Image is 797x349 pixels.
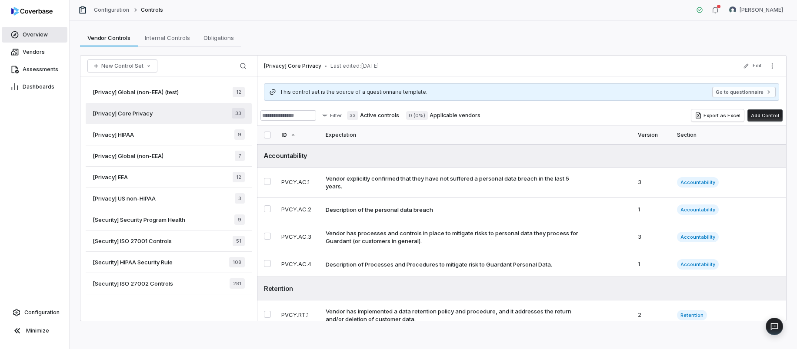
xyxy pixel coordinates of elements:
[86,252,252,273] a: [Security] HIPAA Security Rule108
[633,168,672,198] td: 3
[232,108,245,119] span: 33
[93,194,156,202] span: [Privacy] US non-HIPAA
[677,232,719,242] span: Accountability
[23,66,58,73] span: Assessments
[633,300,672,330] td: 2
[235,151,245,161] span: 7
[93,152,163,160] span: [Privacy] Global (non-EEA)
[264,63,321,69] span: [Privacy] Core Privacy
[406,111,480,120] label: Applicable vendors
[234,214,245,225] span: 9
[740,58,764,74] button: Edit
[677,310,707,320] span: Retention
[326,206,433,214] div: Description of the personal data breach
[326,307,580,323] div: Vendor has implemented a data retention policy and procedure, and it addresses the return and/or ...
[86,103,252,124] a: [Privacy] Core Privacy33
[3,322,66,339] button: Minimize
[330,112,342,119] span: Filter
[264,151,779,160] div: Accountability
[94,7,130,13] a: Configuration
[234,129,245,140] span: 9
[2,62,67,77] a: Assessments
[724,3,788,16] button: Justin Trimachi avatar[PERSON_NAME]
[93,280,173,287] span: [Security] ISO 27002 Controls
[276,222,320,252] td: PVCY.AC.3
[677,259,719,270] span: Accountability
[229,257,245,267] span: 108
[233,236,245,246] span: 51
[633,198,672,222] td: 1
[406,111,428,120] span: 0 (0%)
[318,110,345,121] button: Filter
[86,124,252,145] a: [Privacy] HIPAA9
[633,252,672,277] td: 1
[347,111,399,120] label: Active controls
[677,125,779,144] div: Section
[677,204,719,215] span: Accountability
[93,88,179,96] span: [Privacy] Global (non-EEA) (test)
[86,230,252,252] a: [Security] ISO 27001 Controls51
[264,311,271,318] button: Select PVCY.RT.1 control
[93,109,153,117] span: [Privacy] Core Privacy
[86,82,252,103] a: [Privacy] Global (non-EEA) (test)12
[330,63,379,69] span: Last edited: [DATE]
[276,252,320,277] td: PVCY.AC.4
[264,205,271,212] button: Select PVCY.AC.2 control
[93,258,173,266] span: [Security] HIPAA Security Rule
[26,327,49,334] span: Minimize
[2,27,67,43] a: Overview
[93,173,128,181] span: [Privacy] EEA
[11,7,53,16] img: logo-D7KZi-bG.svg
[326,229,580,245] div: Vendor has processes and controls in place to mitigate risks to personal data they process for Gu...
[93,237,172,245] span: [Security] ISO 27001 Controls
[233,172,245,182] span: 12
[24,309,60,316] span: Configuration
[23,83,54,90] span: Dashboards
[633,222,672,252] td: 3
[712,87,776,97] button: Go to questionnaire
[86,188,252,209] a: [Privacy] US non-HIPAA3
[740,7,783,13] span: [PERSON_NAME]
[23,31,48,38] span: Overview
[280,89,427,95] span: This control set is the source of a questionnaire template.
[93,216,185,224] span: [Security] Security Program Health
[326,174,580,190] div: Vendor explicitly confirmed that they have not suffered a personal data breach in the last 5 years.
[200,32,237,43] span: Obligations
[141,32,193,43] span: Internal Controls
[347,111,358,120] span: 33
[326,125,627,144] div: Expectation
[230,278,245,289] span: 281
[747,109,783,122] button: Add Control
[264,178,271,185] button: Select PVCY.AC.1 control
[729,7,736,13] img: Justin Trimachi avatar
[86,273,252,294] a: [Security] ISO 27002 Controls281
[141,7,163,13] span: Controls
[84,32,134,43] span: Vendor Controls
[325,63,327,69] span: •
[264,284,779,293] div: Retention
[87,59,157,72] button: New Control Set
[86,145,252,167] a: [Privacy] Global (non-EEA)7
[326,260,552,268] div: Description of Processes and Procedures to mitigate risk to Guardant Personal Data.
[281,125,315,144] div: ID
[264,233,271,240] button: Select PVCY.AC.3 control
[264,260,271,267] button: Select PVCY.AC.4 control
[765,59,779,72] button: More actions
[276,168,320,198] td: PVCY.AC.1
[86,209,252,230] a: [Security] Security Program Health9
[276,198,320,222] td: PVCY.AC.2
[2,79,67,95] a: Dashboards
[691,109,744,122] button: Export as Excel
[86,167,252,188] a: [Privacy] EEA12
[23,49,45,56] span: Vendors
[276,300,320,330] td: PVCY.RT.1
[233,87,245,97] span: 12
[93,131,134,138] span: [Privacy] HIPAA
[235,193,245,204] span: 3
[3,305,66,320] a: Configuration
[638,125,667,144] div: Version
[677,177,719,188] span: Accountability
[2,44,67,60] a: Vendors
